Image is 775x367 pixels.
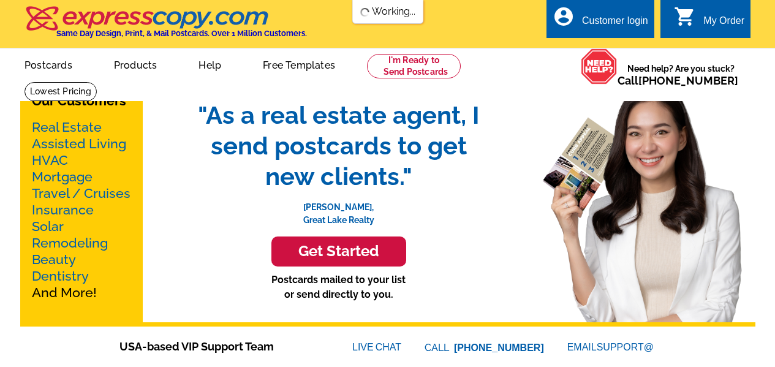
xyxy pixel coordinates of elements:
[186,236,492,267] a: Get Started
[582,15,648,32] div: Customer login
[32,219,64,234] a: Solar
[32,235,108,251] a: Remodeling
[360,7,369,17] img: loading...
[186,273,492,302] p: Postcards mailed to your list or send directly to you.
[703,15,744,32] div: My Order
[25,15,307,38] a: Same Day Design, Print, & Mail Postcards. Over 1 Million Customers.
[186,192,492,227] p: [PERSON_NAME], Great Lake Realty
[119,338,316,355] span: USA-based VIP Support Team
[32,202,94,218] a: Insurance
[32,252,76,267] a: Beauty
[32,119,131,301] p: And More!
[32,268,89,284] a: Dentistry
[618,62,744,87] span: Need help? Are you stuck?
[287,243,391,260] h3: Get Started
[352,342,401,352] a: LIVECHAT
[32,186,130,201] a: Travel / Cruises
[638,74,738,87] a: [PHONE_NUMBER]
[425,341,451,355] font: CALL
[186,100,492,192] span: "As a real estate agent, I send postcards to get new clients."
[618,74,738,87] span: Call
[5,50,92,78] a: Postcards
[243,50,355,78] a: Free Templates
[597,340,656,355] font: SUPPORT@
[581,48,618,85] img: help
[32,136,126,151] a: Assisted Living
[553,13,648,29] a: account_circle Customer login
[32,169,93,184] a: Mortgage
[674,6,696,28] i: shopping_cart
[553,6,575,28] i: account_circle
[454,342,544,353] a: [PHONE_NUMBER]
[32,153,68,168] a: HVAC
[179,50,241,78] a: Help
[352,340,376,355] font: LIVE
[56,29,307,38] h4: Same Day Design, Print, & Mail Postcards. Over 1 Million Customers.
[567,342,656,352] a: EMAILSUPPORT@
[94,50,177,78] a: Products
[674,13,744,29] a: shopping_cart My Order
[32,119,102,135] a: Real Estate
